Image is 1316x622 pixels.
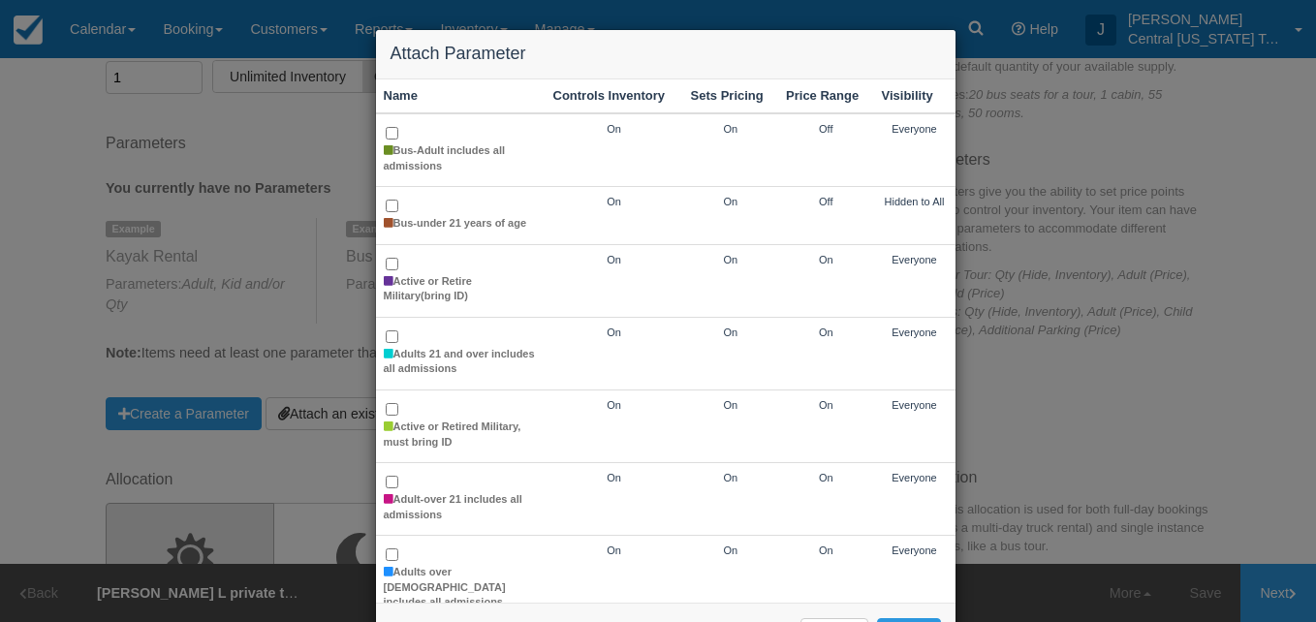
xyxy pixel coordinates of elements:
th: Sets Pricing [683,79,778,114]
th: Controls Inventory [546,79,683,114]
span: On [819,544,833,556]
span: On [819,399,833,411]
label: Bus-under 21 years of age [384,216,527,232]
span: On [607,254,621,265]
span: On [723,123,737,135]
label: Adults over [DEMOGRAPHIC_DATA] includes all admissions [384,565,538,610]
td: Everyone [874,317,956,389]
span: On [723,399,737,411]
span: On [607,544,621,556]
td: Hidden to All [874,187,956,244]
span: On [723,544,737,556]
span: On [723,254,737,265]
label: Bus-Adult includes all admissions [384,143,538,173]
h4: Attach Parameter [391,45,941,64]
span: On [819,254,833,265]
span: On [607,472,621,483]
span: Off [819,123,832,135]
span: On [607,196,621,207]
span: On [607,399,621,411]
label: Adults 21 and over includes all admissions [384,347,538,377]
th: Price Range [778,79,873,114]
span: On [819,327,833,338]
span: On [723,472,737,483]
span: On [607,327,621,338]
td: Everyone [874,244,956,317]
th: Visibility [874,79,956,114]
span: On [723,196,737,207]
td: Everyone [874,463,956,536]
label: Adult-over 21 includes all admissions [384,492,538,522]
th: Name [376,79,546,114]
label: Active or Retire Military(bring ID) [384,274,538,304]
td: Everyone [874,113,956,187]
span: On [607,123,621,135]
span: On [819,472,833,483]
td: Everyone [874,390,956,463]
span: On [723,327,737,338]
label: Active or Retired Military, must bring ID [384,420,538,450]
span: Off [819,196,832,207]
